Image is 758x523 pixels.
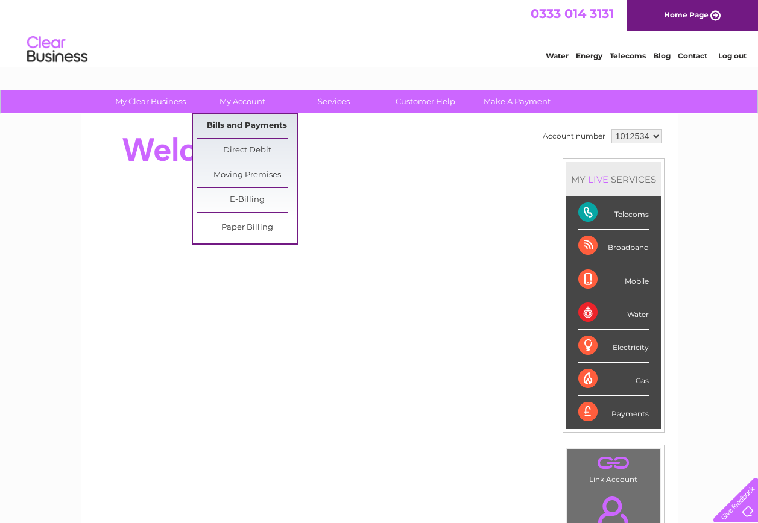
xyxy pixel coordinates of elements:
a: 0333 014 3131 [531,6,614,21]
a: Direct Debit [197,139,297,163]
a: Energy [576,51,602,60]
a: Telecoms [610,51,646,60]
div: Mobile [578,263,649,296]
a: Log out [718,51,747,60]
a: Services [284,90,384,113]
div: Clear Business is a trading name of Verastar Limited (registered in [GEOGRAPHIC_DATA] No. 3667643... [95,7,665,58]
div: Payments [578,396,649,428]
td: Link Account [567,449,660,487]
a: Blog [653,51,671,60]
div: Water [578,296,649,330]
div: LIVE [586,174,611,185]
a: Bills and Payments [197,114,297,138]
a: Water [546,51,569,60]
a: E-Billing [197,188,297,212]
a: Paper Billing [197,216,297,240]
a: My Account [192,90,292,113]
div: Telecoms [578,196,649,230]
div: MY SERVICES [566,162,661,196]
div: Electricity [578,330,649,363]
a: Moving Premises [197,163,297,187]
a: Customer Help [376,90,475,113]
a: . [570,453,657,474]
td: Account number [540,126,608,146]
div: Broadband [578,230,649,263]
a: Contact [678,51,707,60]
a: Make A Payment [467,90,567,113]
div: Gas [578,363,649,396]
a: My Clear Business [101,90,200,113]
img: logo.png [27,31,88,68]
